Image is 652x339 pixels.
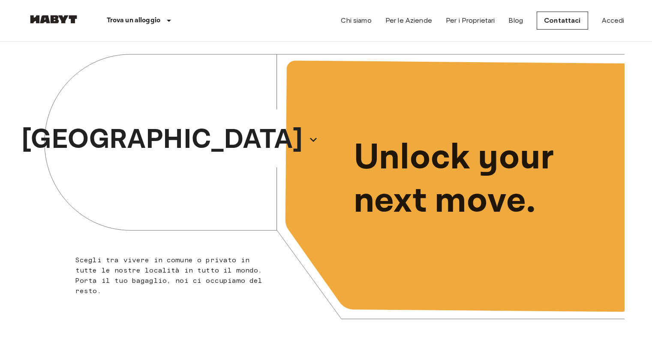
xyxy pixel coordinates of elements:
p: Scegli tra vivere in comune o privato in tutte le nostre località in tutto il mondo. Porta il tuo... [75,255,272,296]
img: Habyt [28,15,79,24]
a: Chi siamo [341,15,371,26]
p: [GEOGRAPHIC_DATA] [21,119,303,160]
p: Unlock your next move. [354,136,611,223]
a: Contattaci [537,12,588,30]
button: [GEOGRAPHIC_DATA] [18,117,321,163]
a: Per i Proprietari [446,15,495,26]
a: Blog [508,15,523,26]
p: Trova un alloggio [107,15,161,26]
a: Accedi [602,15,625,26]
a: Per le Aziende [385,15,432,26]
